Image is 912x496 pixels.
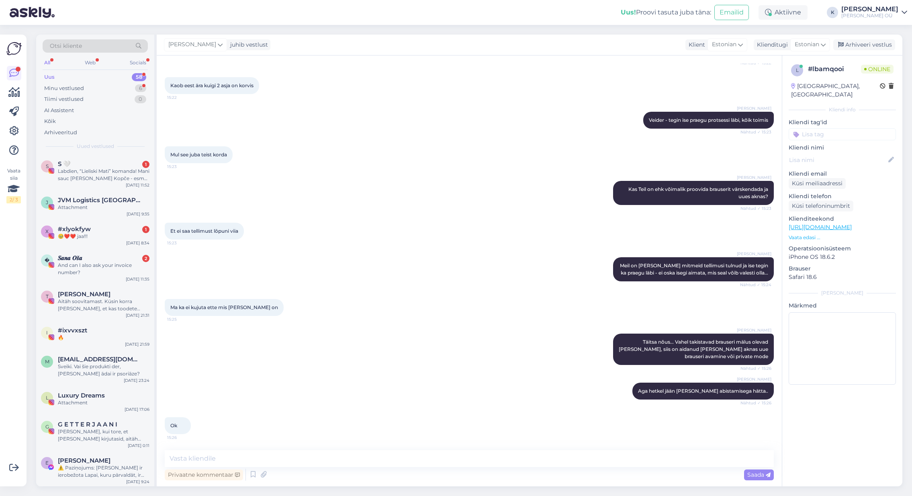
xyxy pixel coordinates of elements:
[170,82,254,88] span: Kaob eest ära kuigi 2 asja on korvis
[789,273,896,281] p: Safari 18.6
[789,215,896,223] p: Klienditeekond
[789,253,896,261] p: iPhone OS 18.6.2
[58,291,110,298] span: Toi Nii
[58,197,141,204] span: JVM Logistics Europe
[168,40,216,49] span: [PERSON_NAME]
[796,67,799,73] span: l
[789,201,853,211] div: Küsi telefoninumbrit
[58,399,149,406] div: Attachment
[132,73,146,81] div: 58
[6,41,22,56] img: Askly Logo
[167,164,197,170] span: 15:23
[740,282,771,288] span: Nähtud ✓ 15:24
[58,464,149,479] div: ⚠️ Paziņojums: [PERSON_NAME] ir ierobežota Lapai, kuru pārvaldāt, ir ierobežotas noteiktas funkci...
[126,312,149,318] div: [DATE] 21:31
[841,12,898,19] div: [PERSON_NAME] OÜ
[45,228,49,234] span: x
[58,262,149,276] div: And can I also ask your invoice number?
[124,377,149,383] div: [DATE] 23:24
[77,143,114,150] span: Uued vestlused
[747,471,771,478] span: Saada
[46,293,49,299] span: T
[789,223,852,231] a: [URL][DOMAIN_NAME]
[58,421,117,428] span: G E T T E R J A A N I
[789,156,887,164] input: Lisa nimi
[46,330,48,336] span: i
[227,41,268,49] div: juhib vestlust
[789,143,896,152] p: Kliendi nimi
[712,40,736,49] span: Estonian
[83,57,97,68] div: Web
[170,304,278,310] span: Ma ka ei kujuta ette mis [PERSON_NAME] on
[135,84,146,92] div: 6
[170,152,227,158] span: Mul see juba teist korda
[128,443,149,449] div: [DATE] 0:11
[789,118,896,127] p: Kliendi tag'id
[142,226,149,233] div: 1
[165,469,243,480] div: Privaatne kommentaar
[740,129,771,135] span: Nähtud ✓ 15:23
[714,5,749,20] button: Emailid
[44,95,84,103] div: Tiimi vestlused
[128,57,148,68] div: Socials
[619,339,769,359] span: Täitsa nõus... Vahel takistavad brauseri mälus olevad [PERSON_NAME], siis on aidanud [PERSON_NAME...
[58,160,71,168] span: S 🤍
[808,64,861,74] div: # lbamqooi
[170,422,177,428] span: Ok
[44,84,84,92] div: Minu vestlused
[44,117,56,125] div: Kõik
[759,5,808,20] div: Aktiivne
[737,376,771,382] span: [PERSON_NAME]
[740,205,771,211] span: Nähtud ✓ 15:23
[58,298,149,312] div: Aitäh soovitamast. Küsin korra [PERSON_NAME], et kas toodete proovimiseks on teil ka testereid võ...
[58,254,82,262] span: 𝑺𝒂𝒏𝒂 𝑶𝒔̌𝒂
[58,392,105,399] span: Luxury Dreams
[789,192,896,201] p: Kliendi telefon
[737,105,771,111] span: [PERSON_NAME]
[58,225,91,233] span: #xlyokfyw
[789,106,896,113] div: Kliendi info
[167,94,197,100] span: 15:22
[46,199,48,205] span: J
[737,251,771,257] span: [PERSON_NAME]
[43,57,52,68] div: All
[740,365,771,371] span: Nähtud ✓ 15:26
[50,42,82,50] span: Otsi kliente
[58,327,87,334] span: #ixvvxszt
[638,388,768,394] span: Aga hetkel jään [PERSON_NAME] abistamisega hätta..
[789,234,896,241] p: Vaata edasi ...
[789,244,896,253] p: Operatsioonisüsteem
[46,395,49,401] span: L
[740,400,771,406] span: Nähtud ✓ 15:26
[649,117,768,123] span: Veider - tegin ise praegu protsessi läbi, kõik toimis
[827,7,838,18] div: K
[46,163,49,169] span: S
[170,228,238,234] span: Et ei saa tellimust lõpuni viia
[126,276,149,282] div: [DATE] 11:35
[789,264,896,273] p: Brauser
[737,327,771,333] span: [PERSON_NAME]
[58,356,141,363] span: mairasvincicka@inbox.lv
[754,41,788,49] div: Klienditugi
[167,316,197,322] span: 15:25
[685,41,705,49] div: Klient
[58,428,149,443] div: [PERSON_NAME], kui tore, et [PERSON_NAME] kirjutasid, aitäh sulle!✨ Ma armastan juustega tegeleda...
[791,82,880,99] div: [GEOGRAPHIC_DATA], [GEOGRAPHIC_DATA]
[841,6,898,12] div: [PERSON_NAME]
[44,107,74,115] div: AI Assistent
[45,424,49,430] span: G
[44,73,55,81] div: Uus
[789,128,896,140] input: Lisa tag
[125,406,149,412] div: [DATE] 17:06
[620,262,769,276] span: Meil on [PERSON_NAME] mitmeid tellimusi tulnud ja ise tegin ka praegu läbi - ei oska isegi aimata...
[135,95,146,103] div: 0
[45,460,49,466] span: E
[45,359,49,365] span: m
[789,170,896,178] p: Kliendi email
[6,167,21,203] div: Vaata siia
[833,39,895,50] div: Arhiveeri vestlus
[841,6,907,19] a: [PERSON_NAME][PERSON_NAME] OÜ
[795,40,819,49] span: Estonian
[58,204,149,211] div: Attachment
[789,178,846,189] div: Küsi meiliaadressi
